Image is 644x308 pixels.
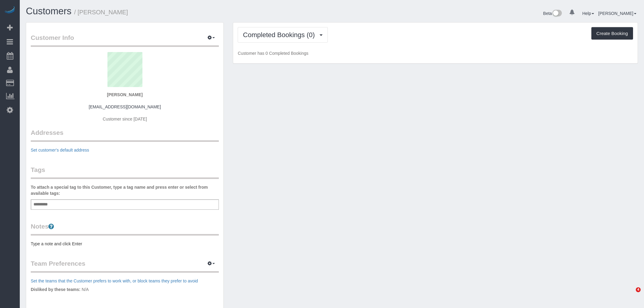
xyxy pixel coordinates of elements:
p: Customer has 0 Completed Bookings [238,50,633,56]
legend: Team Preferences [31,259,219,273]
a: Help [582,11,594,16]
a: Customers [26,6,72,16]
a: Set the teams that the Customer prefers to work with, or block teams they prefer to avoid [31,278,198,283]
legend: Notes [31,222,219,236]
a: [EMAIL_ADDRESS][DOMAIN_NAME] [89,104,161,109]
label: Disliked by these teams: [31,286,80,292]
span: Completed Bookings (0) [243,31,318,39]
a: [PERSON_NAME] [598,11,636,16]
legend: Customer Info [31,33,219,47]
span: Customer since [DATE] [103,117,147,121]
button: Create Booking [591,27,633,40]
a: Set customer's default address [31,148,89,152]
img: New interface [552,10,562,18]
pre: Type a note and click Enter [31,241,219,247]
iframe: Intercom live chat [623,287,638,302]
strong: [PERSON_NAME] [107,92,142,97]
a: Beta [543,11,562,16]
small: / [PERSON_NAME] [74,9,128,16]
button: Completed Bookings (0) [238,27,328,43]
legend: Tags [31,165,219,179]
label: To attach a special tag to this Customer, type a tag name and press enter or select from availabl... [31,184,219,196]
span: N/A [82,287,89,292]
img: Automaid Logo [4,6,16,15]
span: 4 [636,287,641,292]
